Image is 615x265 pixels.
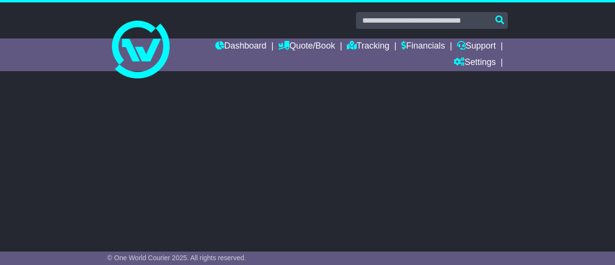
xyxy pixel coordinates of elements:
span: © One World Courier 2025. All rights reserved. [107,254,246,262]
a: Quote/Book [278,38,335,55]
a: Tracking [347,38,389,55]
a: Financials [401,38,445,55]
a: Support [457,38,496,55]
a: Settings [454,55,496,71]
a: Dashboard [215,38,267,55]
